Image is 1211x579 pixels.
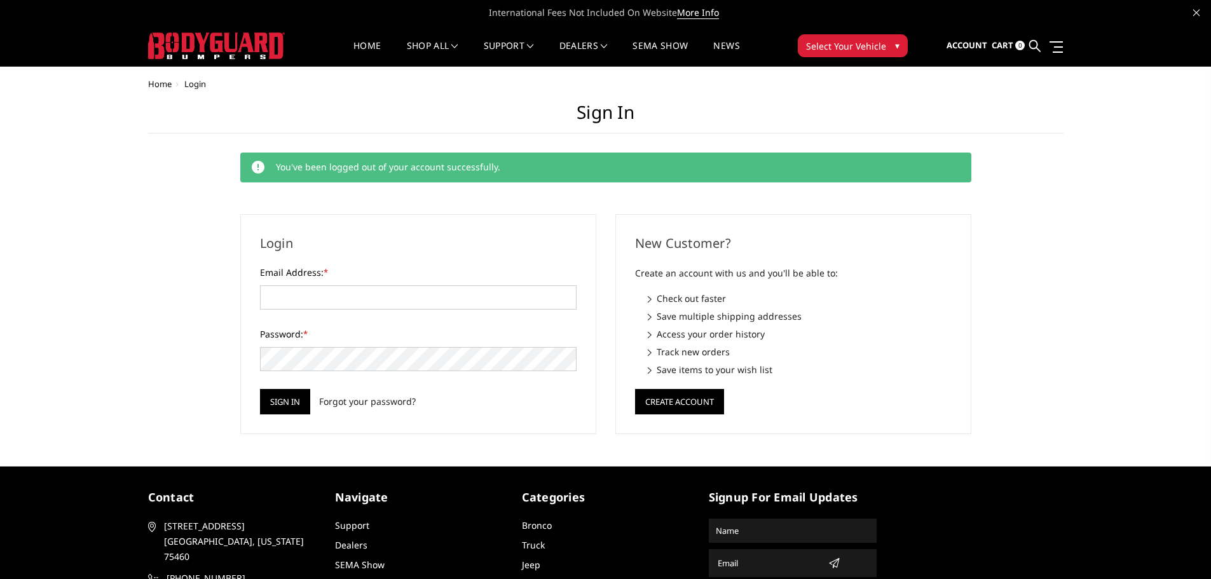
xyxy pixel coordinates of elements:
a: Dealers [559,41,608,66]
a: Truck [522,539,545,551]
li: Save items to your wish list [648,363,952,376]
h5: Categories [522,489,690,506]
a: Create Account [635,394,724,406]
span: Login [184,78,206,90]
input: Email [713,553,823,573]
li: Access your order history [648,327,952,341]
h5: contact [148,489,316,506]
li: Track new orders [648,345,952,358]
h2: Login [260,234,577,253]
button: Select Your Vehicle [798,34,908,57]
li: Check out faster [648,292,952,305]
img: BODYGUARD BUMPERS [148,32,285,59]
a: More Info [677,6,719,19]
li: Save multiple shipping addresses [648,310,952,323]
span: Account [947,39,987,51]
span: ▾ [895,39,900,52]
h5: Navigate [335,489,503,506]
a: Forgot your password? [319,395,416,408]
input: Name [711,521,875,541]
label: Password: [260,327,577,341]
label: Email Address: [260,266,577,279]
input: Sign in [260,389,310,414]
h5: signup for email updates [709,489,877,506]
a: Jeep [522,559,540,571]
a: Cart 0 [992,29,1025,63]
a: Home [148,78,172,90]
a: Support [335,519,369,531]
h1: Sign in [148,102,1064,133]
a: Account [947,29,987,63]
a: SEMA Show [633,41,688,66]
p: Create an account with us and you'll be able to: [635,266,952,281]
a: shop all [407,41,458,66]
button: Create Account [635,389,724,414]
span: Cart [992,39,1013,51]
h2: New Customer? [635,234,952,253]
a: Dealers [335,539,367,551]
span: You've been logged out of your account successfully. [276,161,500,173]
span: [STREET_ADDRESS] [GEOGRAPHIC_DATA], [US_STATE] 75460 [164,519,311,564]
a: SEMA Show [335,559,385,571]
a: News [713,41,739,66]
a: Bronco [522,519,552,531]
span: Select Your Vehicle [806,39,886,53]
a: Support [484,41,534,66]
span: 0 [1015,41,1025,50]
a: Home [353,41,381,66]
